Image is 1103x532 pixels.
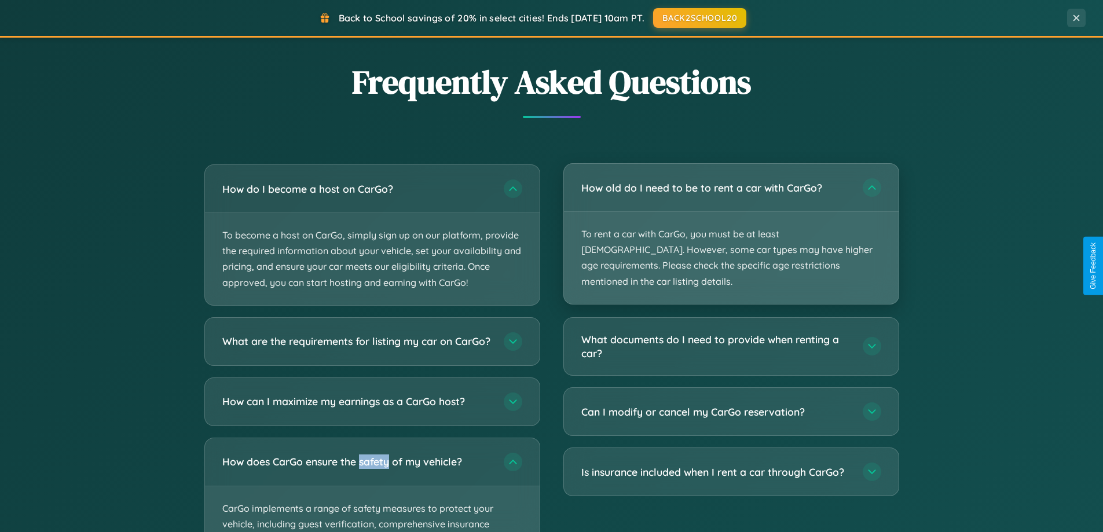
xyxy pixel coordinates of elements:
h3: How old do I need to be to rent a car with CarGo? [581,181,851,195]
h3: How does CarGo ensure the safety of my vehicle? [222,454,492,469]
span: Back to School savings of 20% in select cities! Ends [DATE] 10am PT. [339,12,644,24]
h3: What documents do I need to provide when renting a car? [581,332,851,361]
h3: How can I maximize my earnings as a CarGo host? [222,394,492,409]
h3: How do I become a host on CarGo? [222,182,492,196]
h3: What are the requirements for listing my car on CarGo? [222,334,492,348]
p: To rent a car with CarGo, you must be at least [DEMOGRAPHIC_DATA]. However, some car types may ha... [564,212,899,304]
div: Give Feedback [1089,243,1097,289]
h2: Frequently Asked Questions [204,60,899,104]
p: To become a host on CarGo, simply sign up on our platform, provide the required information about... [205,213,540,305]
h3: Is insurance included when I rent a car through CarGo? [581,465,851,479]
button: BACK2SCHOOL20 [653,8,746,28]
h3: Can I modify or cancel my CarGo reservation? [581,405,851,419]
